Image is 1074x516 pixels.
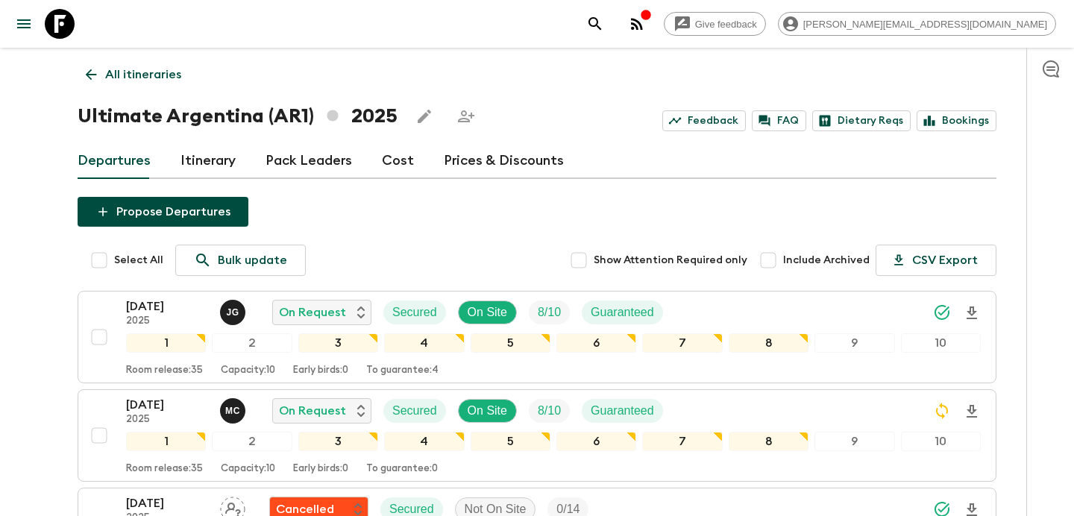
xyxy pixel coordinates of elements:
[556,432,636,451] div: 6
[126,315,208,327] p: 2025
[78,101,398,131] h1: Ultimate Argentina (AR1) 2025
[471,432,550,451] div: 5
[126,396,208,414] p: [DATE]
[384,333,464,353] div: 4
[392,402,437,420] p: Secured
[366,365,439,377] p: To guarantee: 4
[917,110,996,131] a: Bookings
[451,101,481,131] span: Share this itinerary
[384,432,464,451] div: 4
[225,405,240,417] p: M C
[752,110,806,131] a: FAQ
[529,399,570,423] div: Trip Fill
[220,501,245,513] span: Assign pack leader
[126,463,203,475] p: Room release: 35
[382,143,414,179] a: Cost
[468,303,507,321] p: On Site
[175,245,306,276] a: Bulk update
[218,251,287,269] p: Bulk update
[126,494,208,512] p: [DATE]
[814,432,894,451] div: 9
[901,432,981,451] div: 10
[814,333,894,353] div: 9
[220,300,248,325] button: JG
[126,365,203,377] p: Room release: 35
[126,298,208,315] p: [DATE]
[876,245,996,276] button: CSV Export
[729,333,808,353] div: 8
[78,60,189,89] a: All itineraries
[963,403,981,421] svg: Download Onboarding
[471,333,550,353] div: 5
[78,291,996,383] button: [DATE]2025Jessica GiachelloOn RequestSecuredOn SiteTrip FillGuaranteed12345678910Room release:35C...
[78,143,151,179] a: Departures
[594,253,747,268] span: Show Attention Required only
[662,110,746,131] a: Feedback
[556,333,636,353] div: 6
[538,402,561,420] p: 8 / 10
[933,402,951,420] svg: Sync Required - Changes detected
[783,253,870,268] span: Include Archived
[9,9,39,39] button: menu
[78,197,248,227] button: Propose Departures
[212,333,292,353] div: 2
[392,303,437,321] p: Secured
[293,463,348,475] p: Early birds: 0
[366,463,438,475] p: To guarantee: 0
[105,66,181,84] p: All itineraries
[933,303,951,321] svg: Synced Successfully
[298,432,378,451] div: 3
[383,301,446,324] div: Secured
[126,432,206,451] div: 1
[126,333,206,353] div: 1
[126,414,208,426] p: 2025
[279,303,346,321] p: On Request
[114,253,163,268] span: Select All
[778,12,1056,36] div: [PERSON_NAME][EMAIL_ADDRESS][DOMAIN_NAME]
[221,463,275,475] p: Capacity: 10
[795,19,1055,30] span: [PERSON_NAME][EMAIL_ADDRESS][DOMAIN_NAME]
[444,143,564,179] a: Prices & Discounts
[729,432,808,451] div: 8
[687,19,765,30] span: Give feedback
[226,306,239,318] p: J G
[458,399,517,423] div: On Site
[642,333,722,353] div: 7
[409,101,439,131] button: Edit this itinerary
[180,143,236,179] a: Itinerary
[293,365,348,377] p: Early birds: 0
[458,301,517,324] div: On Site
[591,402,654,420] p: Guaranteed
[298,333,378,353] div: 3
[664,12,766,36] a: Give feedback
[279,402,346,420] p: On Request
[468,402,507,420] p: On Site
[963,304,981,322] svg: Download Onboarding
[78,389,996,482] button: [DATE]2025Mariano CenzanoOn RequestSecuredOn SiteTrip FillGuaranteed12345678910Room release:35Cap...
[212,432,292,451] div: 2
[901,333,981,353] div: 10
[383,399,446,423] div: Secured
[642,432,722,451] div: 7
[220,304,248,316] span: Jessica Giachello
[221,365,275,377] p: Capacity: 10
[220,398,248,424] button: MC
[266,143,352,179] a: Pack Leaders
[812,110,911,131] a: Dietary Reqs
[580,9,610,39] button: search adventures
[220,403,248,415] span: Mariano Cenzano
